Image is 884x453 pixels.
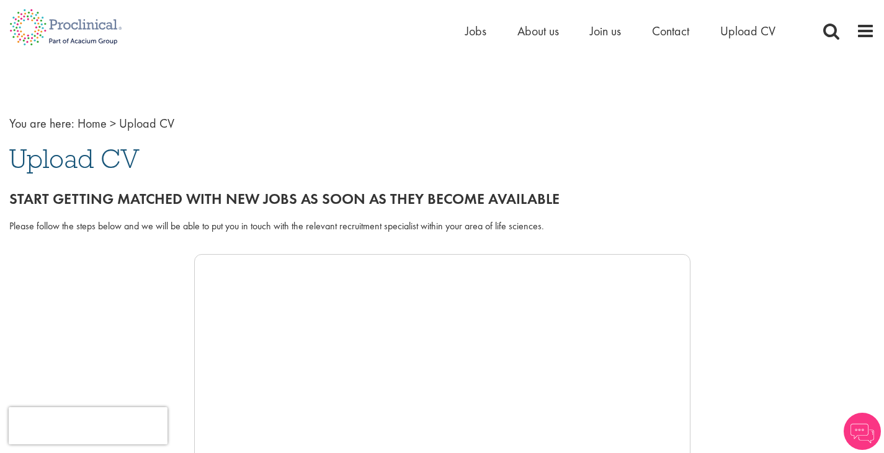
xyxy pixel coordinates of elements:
[9,407,167,444] iframe: reCAPTCHA
[720,23,775,39] a: Upload CV
[9,219,875,234] div: Please follow the steps below and we will be able to put you in touch with the relevant recruitme...
[9,142,140,175] span: Upload CV
[9,191,875,207] h2: Start getting matched with new jobs as soon as they become available
[652,23,689,39] a: Contact
[844,413,881,450] img: Chatbot
[119,115,174,131] span: Upload CV
[110,115,116,131] span: >
[465,23,486,39] a: Jobs
[590,23,621,39] a: Join us
[9,115,74,131] span: You are here:
[78,115,107,131] a: breadcrumb link
[517,23,559,39] a: About us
